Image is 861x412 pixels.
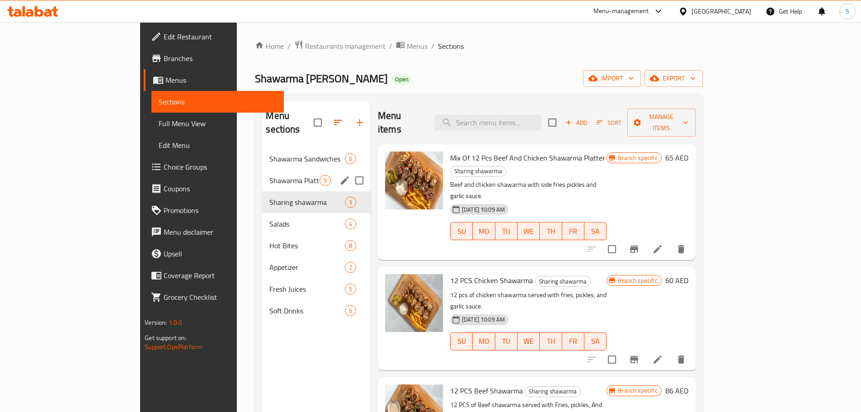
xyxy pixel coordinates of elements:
[450,151,605,165] span: Mix Of 12 Pcs Beef And Chicken Shawarma Platter
[164,161,277,172] span: Choice Groups
[345,263,356,272] span: 2
[614,386,661,395] span: Branch specific
[308,113,327,132] span: Select all sections
[255,40,702,52] nav: breadcrumb
[294,40,386,52] a: Restaurants management
[164,270,277,281] span: Coverage Report
[345,198,356,207] span: 3
[164,53,277,64] span: Branches
[164,292,277,303] span: Grocery Checklist
[652,354,663,365] a: Edit menu item
[396,40,428,52] a: Menus
[652,73,696,84] span: export
[476,225,491,238] span: MO
[378,109,423,136] h2: Menu items
[262,278,371,300] div: Fresh Juices5
[391,76,412,83] span: Open
[144,243,284,265] a: Upsell
[269,240,344,251] span: Hot Bites
[407,41,428,52] span: Menus
[145,317,167,328] span: Version:
[665,274,688,287] h6: 60 AED
[597,118,621,128] span: Sort
[645,70,703,87] button: export
[543,225,558,238] span: TH
[345,284,356,294] div: items
[535,276,591,287] div: Sharing shawarma
[151,134,284,156] a: Edit Menu
[345,305,356,316] div: items
[499,335,514,348] span: TU
[159,140,277,151] span: Edit Menu
[266,109,314,136] h2: Menu sections
[540,222,562,240] button: TH
[623,349,645,370] button: Branch-specific-item
[521,335,536,348] span: WE
[450,384,523,398] span: 12 PCS Beef Shawarma
[450,274,533,287] span: 12 PCS Chicken Shawarma
[389,41,392,52] li: /
[144,265,284,286] a: Coverage Report
[518,222,540,240] button: WE
[588,225,603,238] span: SA
[144,178,284,199] a: Coupons
[518,332,540,350] button: WE
[591,116,627,130] span: Sort items
[144,69,284,91] a: Menus
[525,386,581,397] div: Sharing shawarma
[262,235,371,256] div: Hot Bites8
[593,6,649,17] div: Menu-management
[262,191,371,213] div: Sharing shawarma3
[255,68,388,89] span: Shawarma [PERSON_NAME]
[590,73,634,84] span: import
[159,118,277,129] span: Full Menu View
[345,220,356,228] span: 4
[499,225,514,238] span: TU
[635,111,688,134] span: Manage items
[594,116,624,130] button: Sort
[269,175,319,186] div: Shawarma Platters
[692,6,751,16] div: [GEOGRAPHIC_DATA]
[145,332,186,344] span: Get support on:
[345,155,356,163] span: 6
[521,225,536,238] span: WE
[169,317,183,328] span: 1.0.0
[670,238,692,260] button: delete
[262,148,371,170] div: Shawarma Sandwiches6
[320,176,330,185] span: 5
[495,222,518,240] button: TU
[345,285,356,294] span: 5
[543,113,562,132] span: Select section
[566,335,581,348] span: FR
[144,199,284,221] a: Promotions
[614,154,661,162] span: Branch specific
[562,332,584,350] button: FR
[305,41,386,52] span: Restaurants management
[345,242,356,250] span: 8
[262,144,371,325] nav: Menu sections
[614,276,661,285] span: Branch specific
[262,300,371,322] div: Soft Drinks6
[269,218,344,229] div: Salads
[151,91,284,113] a: Sections
[566,225,581,238] span: FR
[345,262,356,273] div: items
[269,197,344,208] span: Sharing shawarma
[627,109,696,137] button: Manage items
[543,335,558,348] span: TH
[454,225,469,238] span: SU
[562,116,591,130] span: Add item
[540,332,562,350] button: TH
[385,152,443,209] img: Mix Of 12 Pcs Beef And Chicken Shawarma Platter
[450,166,506,177] div: Sharing shawarma
[583,70,641,87] button: import
[164,248,277,259] span: Upsell
[269,305,344,316] span: Soft Drinks
[450,332,473,350] button: SU
[385,274,443,332] img: 12 PCS Chicken Shawarma
[262,213,371,235] div: Salads4
[450,179,607,202] p: Beef and chicken shawarma with side fries pickles and garlic sauce.
[269,284,344,294] div: Fresh Juices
